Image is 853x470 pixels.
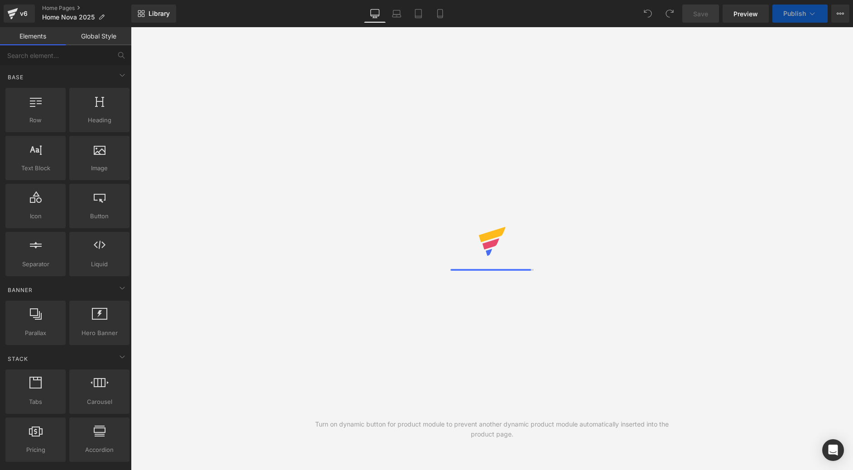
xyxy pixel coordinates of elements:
span: Row [8,115,63,125]
span: Heading [72,115,127,125]
button: Redo [661,5,679,23]
span: Home Nova 2025 [42,14,95,21]
button: More [831,5,849,23]
a: v6 [4,5,35,23]
span: Publish [783,10,806,17]
div: Turn on dynamic button for product module to prevent another dynamic product module automatically... [311,419,673,439]
a: Mobile [429,5,451,23]
span: Stack [7,355,29,363]
a: Preview [723,5,769,23]
span: Button [72,211,127,221]
span: Liquid [72,259,127,269]
div: Open Intercom Messenger [822,439,844,461]
span: Pricing [8,445,63,455]
span: Separator [8,259,63,269]
span: Image [72,163,127,173]
span: Tabs [8,397,63,407]
span: Text Block [8,163,63,173]
span: Library [149,10,170,18]
button: Publish [772,5,828,23]
span: Hero Banner [72,328,127,338]
span: Accordion [72,445,127,455]
a: Tablet [407,5,429,23]
span: Preview [733,9,758,19]
span: Banner [7,286,34,294]
a: Home Pages [42,5,131,12]
a: Desktop [364,5,386,23]
a: New Library [131,5,176,23]
div: v6 [18,8,29,19]
span: Carousel [72,397,127,407]
span: Parallax [8,328,63,338]
span: Base [7,73,24,82]
button: Undo [639,5,657,23]
a: Global Style [66,27,131,45]
span: Save [693,9,708,19]
span: Icon [8,211,63,221]
a: Laptop [386,5,407,23]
